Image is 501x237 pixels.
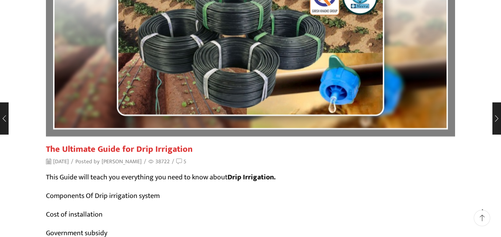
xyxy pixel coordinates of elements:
[228,171,276,183] strong: Drip Irrigation.
[71,158,73,166] span: /
[46,158,186,166] div: Posted by
[172,158,174,166] span: /
[183,157,186,166] span: 5
[46,171,455,183] p: This Guide will teach you everything you need to know about
[176,158,186,166] a: 5
[46,209,455,220] p: Cost of installation
[102,158,142,166] a: [PERSON_NAME]
[46,144,455,155] h2: The Ultimate Guide for Drip Irrigation
[46,190,455,202] p: Components Of Drip irrigation system
[148,158,170,166] span: 38722
[46,158,69,166] time: [DATE]
[144,158,146,166] span: /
